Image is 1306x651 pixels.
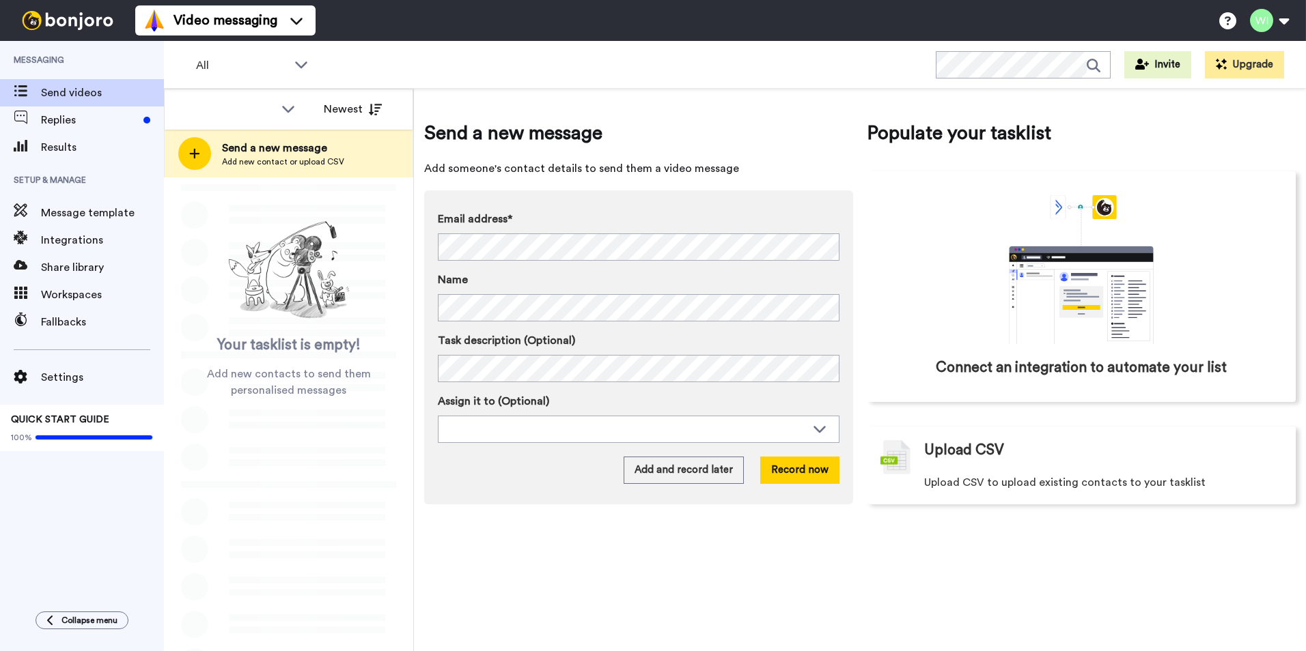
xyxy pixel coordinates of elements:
[41,85,164,101] span: Send videos
[217,335,361,356] span: Your tasklist is empty!
[41,112,138,128] span: Replies
[11,432,32,443] span: 100%
[438,211,839,227] label: Email address*
[36,611,128,629] button: Collapse menu
[41,314,164,330] span: Fallbacks
[1205,51,1284,78] button: Upgrade
[41,139,164,156] span: Results
[143,10,165,31] img: vm-color.svg
[979,195,1184,344] div: animation
[880,440,911,474] img: csv-grey.png
[221,216,357,325] img: ready-set-action.png
[196,57,288,74] span: All
[41,369,164,386] span: Settings
[424,119,853,147] span: Send a new message
[936,358,1227,378] span: Connect an integration to automate your list
[11,415,109,424] span: QUICK START GUIDE
[184,366,393,399] span: Add new contacts to send them personalised messages
[41,287,164,303] span: Workspaces
[867,119,1296,147] span: Populate your tasklist
[41,259,164,276] span: Share library
[41,205,164,221] span: Message template
[438,272,468,288] span: Name
[173,11,277,30] span: Video messaging
[41,232,164,248] span: Integrations
[61,615,117,626] span: Collapse menu
[924,474,1206,491] span: Upload CSV to upload existing contacts to your tasklist
[1124,51,1191,78] button: Invite
[438,393,839,409] label: Assign it to (Optional)
[624,457,744,484] button: Add and record later
[760,457,839,484] button: Record now
[438,332,839,349] label: Task description (Optional)
[924,440,1004,461] span: Upload CSV
[222,156,344,167] span: Add new contact or upload CSV
[222,140,344,156] span: Send a new message
[16,11,119,30] img: bj-logo-header-white.svg
[424,160,853,177] span: Add someone's contact details to send them a video message
[314,96,392,123] button: Newest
